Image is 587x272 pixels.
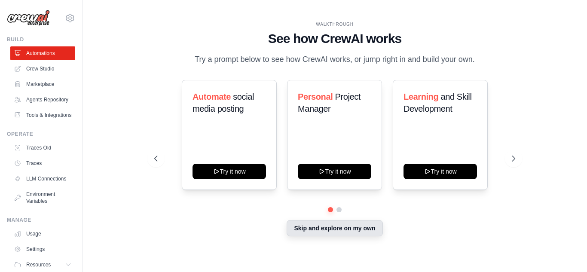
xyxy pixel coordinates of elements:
[154,21,515,28] div: WALKTHROUGH
[10,93,75,107] a: Agents Repository
[10,62,75,76] a: Crew Studio
[10,46,75,60] a: Automations
[10,227,75,241] a: Usage
[193,92,231,101] span: Automate
[7,36,75,43] div: Build
[7,217,75,223] div: Manage
[10,156,75,170] a: Traces
[193,164,266,179] button: Try it now
[10,108,75,122] a: Tools & Integrations
[193,92,254,113] span: social media posting
[10,242,75,256] a: Settings
[404,164,477,179] button: Try it now
[7,131,75,138] div: Operate
[10,172,75,186] a: LLM Connections
[26,261,51,268] span: Resources
[10,258,75,272] button: Resources
[10,141,75,155] a: Traces Old
[10,187,75,208] a: Environment Variables
[190,53,479,66] p: Try a prompt below to see how CrewAI works, or jump right in and build your own.
[404,92,471,113] span: and Skill Development
[154,31,515,46] h1: See how CrewAI works
[404,92,438,101] span: Learning
[287,220,382,236] button: Skip and explore on my own
[298,92,333,101] span: Personal
[298,92,361,113] span: Project Manager
[298,164,371,179] button: Try it now
[10,77,75,91] a: Marketplace
[7,10,50,26] img: Logo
